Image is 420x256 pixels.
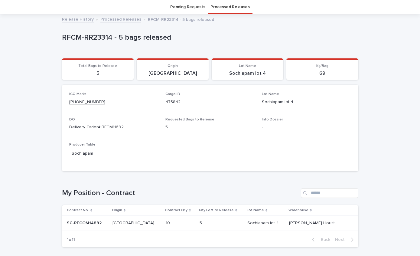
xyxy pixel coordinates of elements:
span: Info Dossier [262,118,283,121]
input: Search [301,188,358,198]
p: Sochiapam lot 4 [215,71,280,76]
span: Total Bags to Release [78,64,117,68]
span: Kg/Bag [316,64,328,68]
span: Cargo ID [165,92,180,96]
p: 1 of 1 [62,232,80,247]
p: Contract No. [67,207,89,214]
p: [PERSON_NAME] Houston [289,219,341,226]
span: Lot Name [239,64,256,68]
span: Next [335,238,348,242]
p: Origin [112,207,122,214]
a: Sochiapam [72,150,93,157]
span: Producer Table [69,143,96,146]
p: 5 [165,124,255,130]
a: Release History [62,15,94,22]
span: Lot Name [262,92,279,96]
p: Sochiapam lot 4 [247,219,280,226]
p: 5 [66,71,130,76]
p: Lot Name [247,207,264,214]
p: RFCM-RR23314 - 5 bags released [62,33,356,42]
button: Next [333,237,358,242]
span: Requested Bags to Release [165,118,214,121]
p: 5 [200,219,203,226]
span: Back [317,238,330,242]
p: Sochiapam lot 4 [262,99,351,105]
tr: SC-RFCOM14892SC-RFCOM14892 [GEOGRAPHIC_DATA][GEOGRAPHIC_DATA] 1010 55 Sochiapam lot 4Sochiapam lo... [62,216,358,231]
p: 69 [290,71,355,76]
p: SC-RFCOM14892 [67,219,103,226]
span: ICO Marks [69,92,86,96]
a: Processed Releases [100,15,141,22]
span: Origin [168,64,178,68]
span: DO [69,118,75,121]
p: Qty Left to Release [199,207,234,214]
p: [GEOGRAPHIC_DATA] [140,71,205,76]
h1: My Position - Contract [62,189,298,198]
p: 475842 [165,99,255,105]
button: Back [307,237,333,242]
p: Delivery Order# RFCM11692 [69,124,158,130]
p: 10 [166,219,171,226]
p: - [262,124,351,130]
p: RFCM-RR23314 - 5 bags released [148,16,214,22]
p: Warehouse [288,207,308,214]
p: [GEOGRAPHIC_DATA] [112,219,155,226]
p: Contract Qty [165,207,187,214]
